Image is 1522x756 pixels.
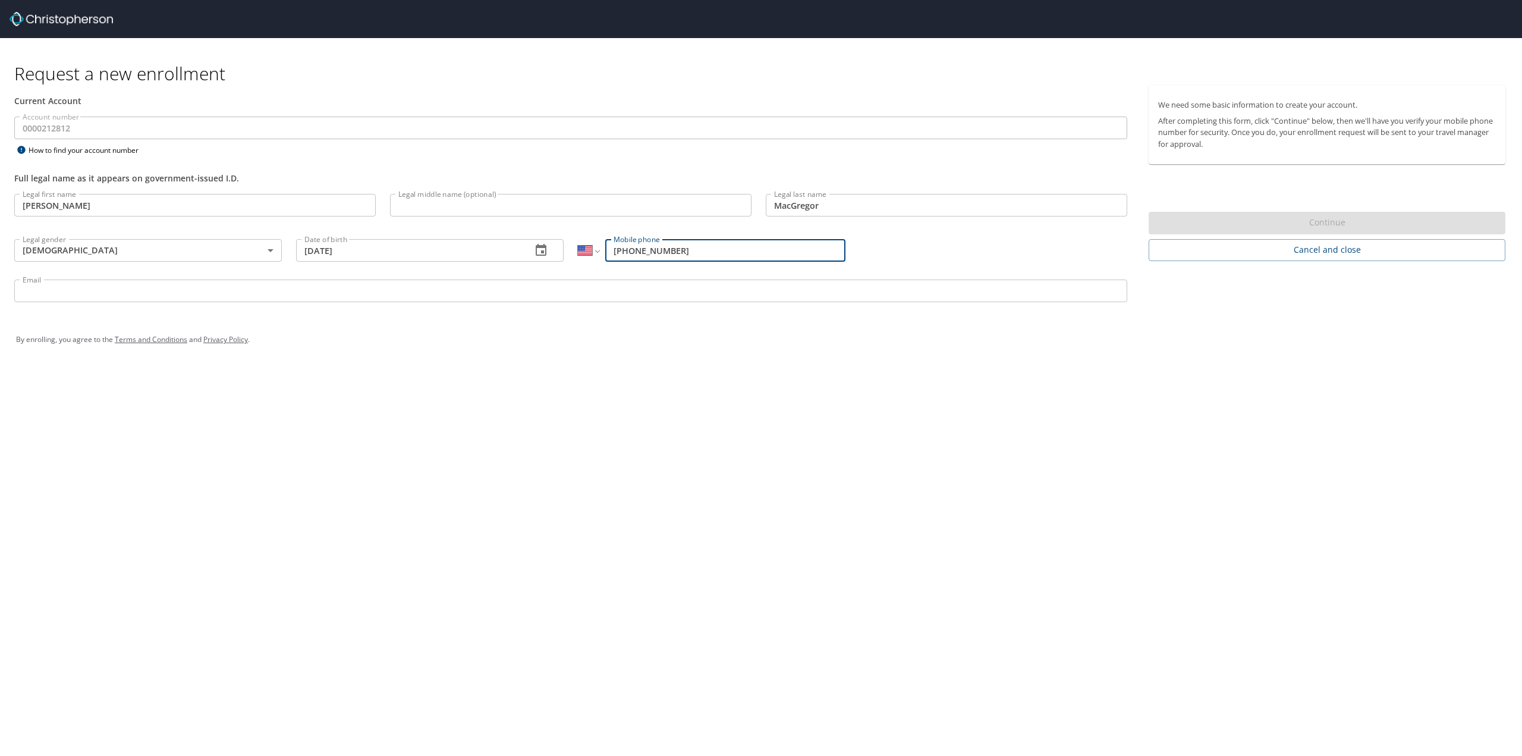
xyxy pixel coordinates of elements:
input: MM/DD/YYYY [296,239,522,262]
h1: Request a new enrollment [14,62,1515,85]
div: [DEMOGRAPHIC_DATA] [14,239,282,262]
p: After completing this form, click "Continue" below, then we'll have you verify your mobile phone ... [1158,115,1496,150]
div: Current Account [14,95,1127,107]
p: We need some basic information to create your account. [1158,99,1496,111]
a: Terms and Conditions [115,334,187,344]
div: Full legal name as it appears on government-issued I.D. [14,172,1127,184]
a: Privacy Policy [203,334,248,344]
div: By enrolling, you agree to the and . [16,325,1506,355]
span: Cancel and close [1158,243,1496,258]
img: cbt logo [10,12,113,26]
div: How to find your account number [14,143,163,158]
input: Enter phone number [605,239,845,262]
button: Cancel and close [1149,239,1505,261]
